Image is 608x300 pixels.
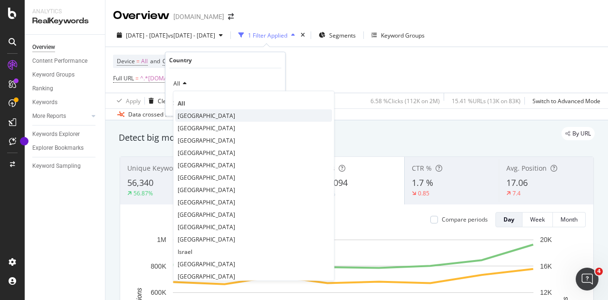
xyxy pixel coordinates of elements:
text: 1M [157,236,166,243]
button: Week [522,212,553,227]
span: [GEOGRAPHIC_DATA] [178,260,235,268]
a: Keywords Explorer [32,129,98,139]
div: Overview [113,8,170,24]
span: ^.*[DOMAIN_NAME].*$ [140,72,202,85]
button: Clear [145,93,172,108]
div: arrow-right-arrow-left [228,13,234,20]
div: 56.87% [133,189,153,197]
div: 0.85 [418,189,429,197]
div: 15.41 % URLs ( 13K on 83K ) [452,97,521,105]
button: Month [553,212,586,227]
span: [GEOGRAPHIC_DATA] [178,173,235,181]
div: Switch to Advanced Mode [532,97,600,105]
a: Keywords [32,97,98,107]
a: Content Performance [32,56,98,66]
span: All [141,55,148,68]
div: Apply [126,97,141,105]
span: Full URL [113,74,134,82]
div: Keywords Explorer [32,129,80,139]
div: More Reports [32,111,66,121]
span: 17.06 [506,177,528,188]
button: Cancel [169,99,199,108]
a: Keyword Sampling [32,161,98,171]
div: Country [169,56,192,64]
button: Keyword Groups [368,28,428,43]
a: More Reports [32,111,89,121]
text: 600K [151,289,166,296]
div: legacy label [561,127,595,140]
span: 4 [595,268,603,275]
span: [GEOGRAPHIC_DATA] [178,148,235,156]
span: Unique Keywords [127,164,183,173]
span: and [150,57,160,65]
text: 16K [540,262,552,270]
div: Week [530,215,545,223]
div: 6.58 % Clicks ( 112K on 2M ) [370,97,440,105]
a: Explorer Bookmarks [32,143,98,153]
span: [GEOGRAPHIC_DATA] [178,161,235,169]
span: vs [DATE] - [DATE] [168,31,215,39]
span: CTR % [412,164,432,173]
button: Apply [113,93,141,108]
div: Overview [32,42,55,52]
button: Switch to Advanced Mode [529,93,600,108]
iframe: Intercom live chat [576,268,598,290]
span: [GEOGRAPHIC_DATA] [178,111,235,119]
div: Keyword Sampling [32,161,81,171]
span: By URL [572,131,591,136]
div: Clear [158,97,172,105]
div: Month [560,215,578,223]
button: [DATE] - [DATE]vs[DATE] - [DATE] [113,28,227,43]
span: [GEOGRAPHIC_DATA] [178,235,235,243]
div: times [299,30,307,40]
span: = [135,74,139,82]
span: [GEOGRAPHIC_DATA] [178,124,235,132]
span: Device [117,57,135,65]
button: Day [495,212,522,227]
div: Data crossed with the Crawl [128,110,202,119]
a: Overview [32,42,98,52]
text: 12K [540,289,552,296]
div: Keywords [32,97,57,107]
span: [GEOGRAPHIC_DATA] [178,136,235,144]
span: [GEOGRAPHIC_DATA] [178,185,235,194]
div: Compare periods [442,215,488,223]
div: Ranking [32,84,53,94]
span: Israel [178,247,192,255]
span: [GEOGRAPHIC_DATA] [178,198,235,206]
span: Segments [329,31,356,39]
text: 800K [151,262,166,270]
div: Tooltip anchor [20,137,28,145]
span: [GEOGRAPHIC_DATA] [178,272,235,280]
div: Analytics [32,8,97,16]
text: 20K [540,236,552,243]
button: 1 Filter Applied [235,28,299,43]
div: Content Performance [32,56,87,66]
div: Keyword Groups [381,31,425,39]
div: Keyword Groups [32,70,75,80]
div: Explorer Bookmarks [32,143,84,153]
a: Ranking [32,84,98,94]
span: Avg. Position [506,164,547,173]
div: [DOMAIN_NAME] [173,12,224,21]
button: Segments [315,28,360,43]
span: Country [162,57,183,65]
span: = [136,57,140,65]
span: All [173,79,180,87]
div: 7.4 [513,189,521,197]
a: Keyword Groups [32,70,98,80]
span: 1.7 % [412,177,433,188]
div: RealKeywords [32,16,97,27]
span: [GEOGRAPHIC_DATA] [178,210,235,218]
span: 56,340 [127,177,153,188]
span: [DATE] - [DATE] [126,31,168,39]
div: Day [503,215,514,223]
div: 1 Filter Applied [248,31,287,39]
span: [GEOGRAPHIC_DATA] [178,223,235,231]
span: All [178,99,185,107]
